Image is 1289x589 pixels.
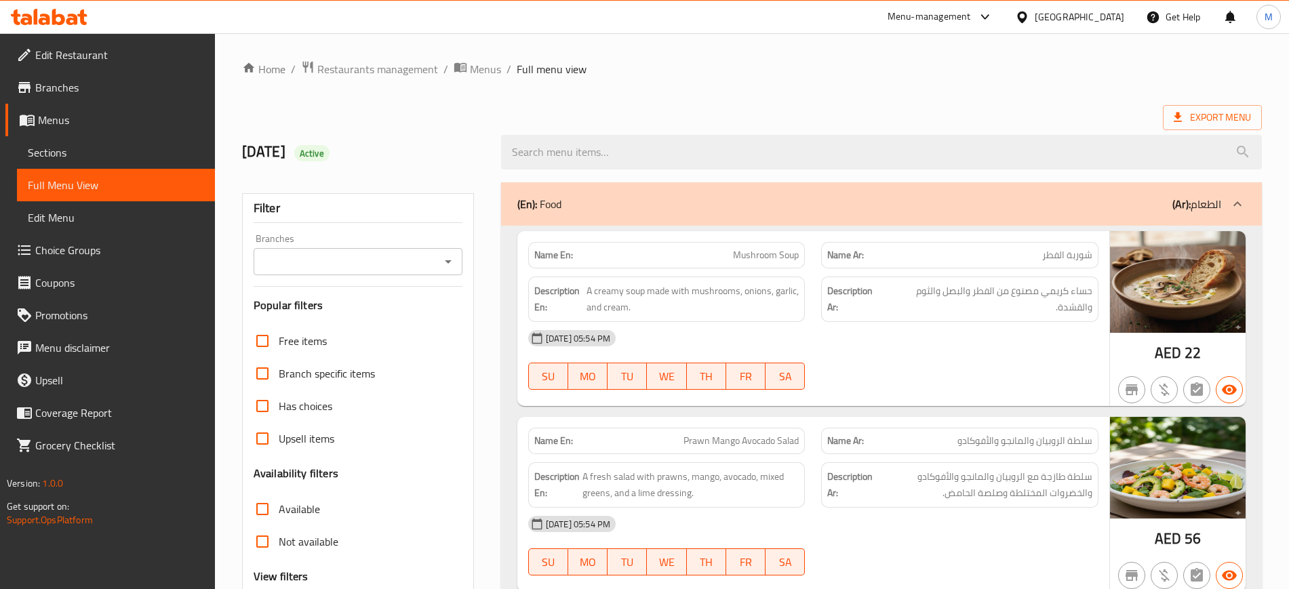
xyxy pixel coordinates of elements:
[1185,340,1201,366] span: 22
[652,552,681,572] span: WE
[726,363,766,390] button: FR
[692,367,721,386] span: TH
[279,398,332,414] span: Has choices
[5,364,215,397] a: Upsell
[17,169,215,201] a: Full Menu View
[5,397,215,429] a: Coverage Report
[534,552,563,572] span: SU
[766,548,805,575] button: SA
[732,552,760,572] span: FR
[5,331,215,364] a: Menu disclaimer
[5,429,215,462] a: Grocery Checklist
[540,518,616,531] span: [DATE] 05:54 PM
[35,405,204,421] span: Coverage Report
[528,548,568,575] button: SU
[613,552,641,572] span: TU
[687,363,726,390] button: TH
[534,434,573,448] strong: Name En:
[5,39,215,71] a: Edit Restaurant
[1183,562,1210,589] button: Not has choices
[771,552,799,572] span: SA
[28,209,204,226] span: Edit Menu
[1151,562,1178,589] button: Purchased item
[35,242,204,258] span: Choice Groups
[517,194,537,214] b: (En):
[1265,9,1273,24] span: M
[534,283,584,316] strong: Description En:
[5,234,215,266] a: Choice Groups
[5,71,215,104] a: Branches
[1155,525,1181,552] span: AED
[1172,196,1221,212] p: الطعام
[35,437,204,453] span: Grocery Checklist
[279,365,375,382] span: Branch specific items
[582,468,799,502] span: A fresh salad with prawns, mango, avocado, mixed greens, and a lime dressing.
[771,367,799,386] span: SA
[568,548,608,575] button: MO
[827,283,883,316] strong: Description Ar:
[254,466,338,481] h3: Availability filters
[317,61,438,77] span: Restaurants management
[279,430,334,447] span: Upsell items
[886,283,1092,316] span: حساء كريمي مصنوع من الفطر والبصل والثوم والقشدة.
[1035,9,1124,24] div: [GEOGRAPHIC_DATA]
[35,340,204,356] span: Menu disclaimer
[957,434,1092,448] span: سلطة الروبيان والمانجو والأفوكادو
[242,60,1262,78] nav: breadcrumb
[279,501,320,517] span: Available
[1185,525,1201,552] span: 56
[7,511,93,529] a: Support.OpsPlatform
[1216,562,1243,589] button: Available
[827,434,864,448] strong: Name Ar:
[517,196,561,212] p: Food
[534,248,573,262] strong: Name En:
[1216,376,1243,403] button: Available
[683,434,799,448] span: Prawn Mango Avocado Salad
[574,367,602,386] span: MO
[17,201,215,234] a: Edit Menu
[613,367,641,386] span: TU
[726,548,766,575] button: FR
[439,252,458,271] button: Open
[242,142,485,162] h2: [DATE]
[574,552,602,572] span: MO
[528,363,568,390] button: SU
[517,61,587,77] span: Full menu view
[1110,231,1246,333] img: Mushroom_Soup638936421324714061.jpg
[35,275,204,291] span: Coupons
[501,182,1262,226] div: (En): Food(Ar):الطعام
[35,47,204,63] span: Edit Restaurant
[692,552,721,572] span: TH
[1155,340,1181,366] span: AED
[827,468,873,502] strong: Description Ar:
[1151,376,1178,403] button: Purchased item
[888,9,971,25] div: Menu-management
[254,194,462,223] div: Filter
[608,548,647,575] button: TU
[568,363,608,390] button: MO
[254,298,462,313] h3: Popular filters
[647,363,686,390] button: WE
[5,266,215,299] a: Coupons
[5,104,215,136] a: Menus
[7,474,40,492] span: Version:
[279,533,338,550] span: Not available
[5,299,215,331] a: Promotions
[42,474,63,492] span: 1.0.0
[1172,194,1191,214] b: (Ar):
[301,60,438,78] a: Restaurants management
[647,548,686,575] button: WE
[587,283,799,316] span: A creamy soup made with mushrooms, onions, garlic, and cream.
[1174,109,1251,126] span: Export Menu
[687,548,726,575] button: TH
[1163,105,1262,130] span: Export Menu
[7,497,69,515] span: Get support on:
[501,135,1262,169] input: search
[35,372,204,388] span: Upsell
[38,112,204,128] span: Menus
[732,367,760,386] span: FR
[652,367,681,386] span: WE
[28,144,204,161] span: Sections
[1183,376,1210,403] button: Not has choices
[28,177,204,193] span: Full Menu View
